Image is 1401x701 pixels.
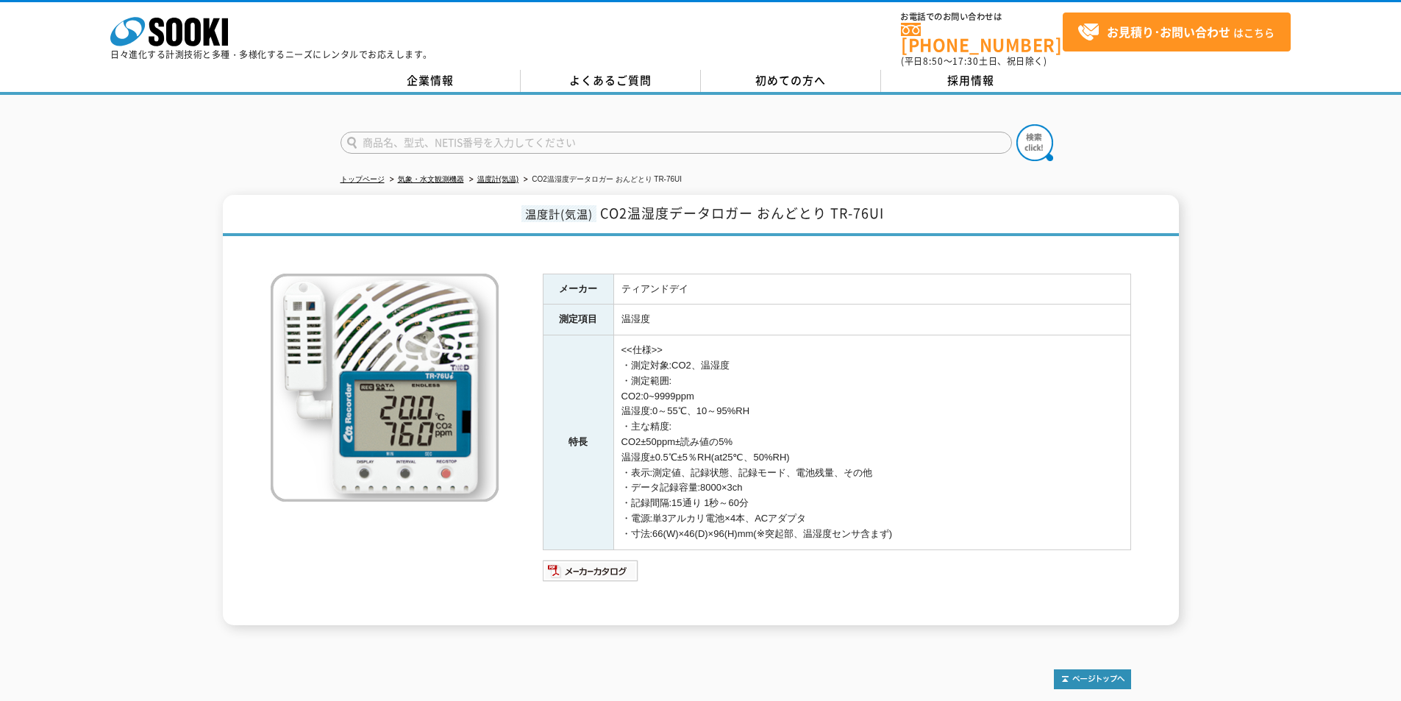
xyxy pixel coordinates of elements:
[701,70,881,92] a: 初めての方へ
[1054,669,1131,689] img: トップページへ
[543,569,639,580] a: メーカーカタログ
[613,335,1130,549] td: <<仕様>> ・測定対象:CO2、温湿度 ・測定範囲: CO2:0~9999ppm 温湿度:0～55℃、10～95%RH ・主な精度: CO2±50ppm±読み値の5% 温湿度±0.5℃±5％R...
[613,305,1130,335] td: 温湿度
[543,305,613,335] th: 測定項目
[901,23,1063,53] a: [PHONE_NUMBER]
[521,172,682,188] li: CO2温湿度データロガー おんどとり TR-76UI
[613,274,1130,305] td: ティアンドデイ
[923,54,944,68] span: 8:50
[901,13,1063,21] span: お電話でのお問い合わせは
[600,203,884,223] span: CO2温湿度データロガー おんどとり TR-76UI
[1063,13,1291,51] a: お見積り･お問い合わせはこちら
[521,70,701,92] a: よくあるご質問
[110,50,432,59] p: 日々進化する計測技術と多種・多様化するニーズにレンタルでお応えします。
[1077,21,1275,43] span: はこちら
[543,274,613,305] th: メーカー
[341,175,385,183] a: トップページ
[755,72,826,88] span: 初めての方へ
[543,335,613,549] th: 特長
[952,54,979,68] span: 17:30
[1016,124,1053,161] img: btn_search.png
[543,559,639,583] img: メーカーカタログ
[901,54,1047,68] span: (平日 ～ 土日、祝日除く)
[341,132,1012,154] input: 商品名、型式、NETIS番号を入力してください
[521,205,596,222] span: 温度計(気温)
[341,70,521,92] a: 企業情報
[477,175,519,183] a: 温度計(気温)
[271,274,499,502] img: CO2温湿度データロガー おんどとり TR-76UI
[881,70,1061,92] a: 採用情報
[398,175,464,183] a: 気象・水文観測機器
[1107,23,1230,40] strong: お見積り･お問い合わせ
